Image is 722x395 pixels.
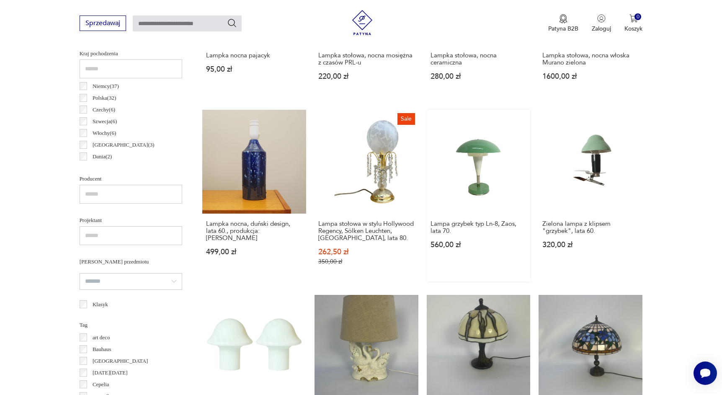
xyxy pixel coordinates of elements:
iframe: Smartsupp widget button [694,361,717,385]
p: [PERSON_NAME] przedmiotu [80,257,182,266]
p: Cepelia [93,380,109,389]
p: 499,00 zł [206,248,302,256]
button: Sprzedawaj [80,15,126,31]
p: Dania ( 2 ) [93,152,112,161]
h3: Lampka stołowa, nocna ceramiczna [431,52,527,66]
p: [GEOGRAPHIC_DATA] ( 1 ) [93,164,155,173]
p: art deco [93,333,110,342]
p: Polska ( 32 ) [93,93,116,103]
p: Czechy ( 6 ) [93,105,115,114]
p: Szwecja ( 6 ) [93,117,117,126]
h3: Zielona lampa z klipsem "grzybek", lata 60. [542,220,639,235]
p: Klasyk [93,300,108,309]
p: [DATE][DATE] [93,368,128,377]
h3: Lampa stołowa w stylu Hollywood Regency, Sölken Leuchten, [GEOGRAPHIC_DATA], lata 80. [318,220,415,242]
p: 350,00 zł [318,258,415,265]
button: Szukaj [227,18,237,28]
p: Kraj pochodzenia [80,49,182,58]
p: Zaloguj [592,25,611,33]
p: 262,50 zł [318,248,415,256]
p: Koszyk [624,25,642,33]
a: SaleLampa stołowa w stylu Hollywood Regency, Sölken Leuchten, Niemcy, lata 80.Lampa stołowa w sty... [315,110,418,281]
p: Producent [80,174,182,183]
button: Patyna B2B [548,14,578,33]
p: Włochy ( 6 ) [93,129,116,138]
button: 0Koszyk [624,14,642,33]
a: Zielona lampa z klipsem "grzybek", lata 60.Zielona lampa z klipsem "grzybek", lata 60.320,00 zł [539,110,642,281]
img: Ikona koszyka [629,14,638,23]
img: Patyna - sklep z meblami i dekoracjami vintage [350,10,375,35]
p: Patyna B2B [548,25,578,33]
a: Ikona medaluPatyna B2B [548,14,578,33]
h3: Lampka stołowa, nocna włoska Murano zielona [542,52,639,66]
img: Ikonka użytkownika [597,14,606,23]
p: Projektant [80,216,182,225]
p: Bauhaus [93,345,111,354]
img: Ikona medalu [559,14,567,23]
p: Tag [80,320,182,330]
h3: Lampka nocna pajacyk [206,52,302,59]
p: 280,00 zł [431,73,527,80]
div: 0 [634,13,642,21]
button: Zaloguj [592,14,611,33]
h3: Lampka nocna, duński design, lata 60., produkcja: [PERSON_NAME] [206,220,302,242]
p: 560,00 zł [431,241,527,248]
a: Lampa grzybek typ Ln-8, Zaos, lata 70.Lampa grzybek typ Ln-8, Zaos, lata 70.560,00 zł [427,110,531,281]
p: [GEOGRAPHIC_DATA] ( 3 ) [93,140,155,150]
a: Sprzedawaj [80,21,126,27]
p: [GEOGRAPHIC_DATA] [93,356,148,366]
p: 220,00 zł [318,73,415,80]
p: Niemcy ( 37 ) [93,82,119,91]
h3: Lampka stołowa, nocna mosiężna z czasów PRL-u [318,52,415,66]
a: Lampka nocna, duński design, lata 60., produkcja: DaniaLampka nocna, duński design, lata 60., pro... [202,110,306,281]
p: 95,00 zł [206,66,302,73]
p: 320,00 zł [542,241,639,248]
h3: Lampa grzybek typ Ln-8, Zaos, lata 70. [431,220,527,235]
p: 1600,00 zł [542,73,639,80]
